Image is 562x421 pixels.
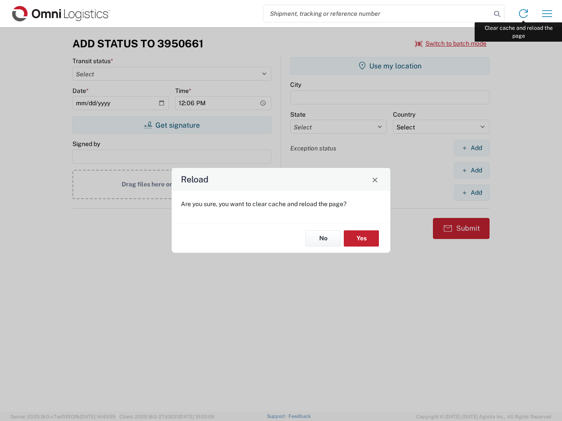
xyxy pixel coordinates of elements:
input: Shipment, tracking or reference number [263,5,491,22]
button: No [306,230,341,246]
p: Are you sure, you want to clear cache and reload the page? [181,200,381,208]
button: Close [369,173,381,186]
button: Yes [344,230,379,246]
h4: Reload [181,173,209,186]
